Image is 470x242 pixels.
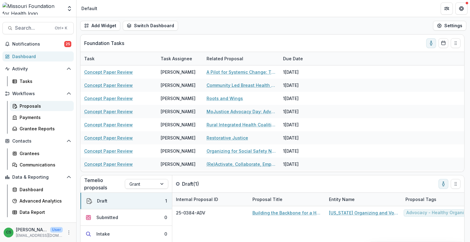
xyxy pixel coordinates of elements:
[20,186,69,193] div: Dashboard
[20,103,69,109] div: Proposals
[10,207,74,217] a: Data Report
[2,39,74,49] button: Notifications25
[325,193,402,206] div: Entity Name
[96,231,110,237] div: Intake
[84,148,133,154] a: Concept Paper Review
[97,198,107,204] div: Draft
[84,95,133,102] a: Concept Paper Review
[15,25,51,31] span: Search...
[402,196,440,203] div: Proposal Tags
[84,69,133,75] a: Concept Paper Review
[80,193,172,209] button: Draft1
[426,38,436,48] button: toggle-assigned-to-me
[80,55,98,62] div: Task
[279,118,325,131] div: 1[DATE]
[84,177,125,191] p: Temelio proposals
[20,78,69,84] div: Tasks
[279,144,325,158] div: 1[DATE]
[161,108,196,115] div: [PERSON_NAME]
[438,38,448,48] button: Calendar
[84,39,124,47] p: Foundation Tasks
[84,121,133,128] a: Concept Paper Review
[2,22,74,34] button: Search...
[10,160,74,170] a: Communications
[207,82,276,88] a: Community Led Breast Health Regional Hubs for Sustained System Change
[164,231,167,237] div: 0
[161,161,196,167] div: [PERSON_NAME]
[441,2,453,15] button: Partners
[65,2,74,15] button: Open entity switcher
[12,91,64,96] span: Workflows
[207,121,276,128] a: Rural Integrated Health Coalition: Advancing Health Equity in [GEOGRAPHIC_DATA][US_STATE]
[433,21,466,31] button: Settings
[279,92,325,105] div: 1[DATE]
[207,108,276,115] a: MoJustice Advocacy Day: Advancing Health and Justice Equity in [US_STATE] for Formerly and Curren...
[20,162,69,168] div: Communications
[10,124,74,134] a: Grantee Reports
[451,179,461,189] button: Drag
[50,227,63,233] p: User
[279,105,325,118] div: 1[DATE]
[203,52,279,65] div: Related Proposal
[279,52,325,65] div: Due Date
[16,233,63,238] p: [EMAIL_ADDRESS][DOMAIN_NAME]
[10,148,74,158] a: Grantees
[161,95,196,102] div: [PERSON_NAME]
[279,158,325,171] div: 1[DATE]
[10,76,74,86] a: Tasks
[161,148,196,154] div: [PERSON_NAME]
[207,148,276,154] a: Organizing for Social Safety Nets in Rural [US_STATE]
[10,112,74,122] a: Payments
[455,2,468,15] button: Get Help
[20,150,69,157] div: Grantees
[279,171,325,184] div: 1[DATE]
[6,230,11,234] div: Chase Shiflet
[207,95,243,102] a: Roots and Wings
[252,210,322,216] a: Building the Backbone for a Healthier [US_STATE]
[20,125,69,132] div: Grantee Reports
[79,4,100,13] nav: breadcrumb
[54,25,69,32] div: Ctrl + K
[157,55,196,62] div: Task Assignee
[161,69,196,75] div: [PERSON_NAME]
[157,52,203,65] div: Task Assignee
[182,180,228,188] p: Draft ( 1 )
[84,108,133,115] a: Concept Paper Review
[249,193,325,206] div: Proposal Title
[249,196,286,203] div: Proposal Title
[329,210,398,216] a: [US_STATE] Organizing and Voter Engagement Collaborative
[172,196,222,203] div: Internal Proposal ID
[325,196,358,203] div: Entity Name
[84,82,133,88] a: Concept Paper Review
[20,209,69,215] div: Data Report
[20,114,69,121] div: Payments
[2,172,74,182] button: Open Data & Reporting
[10,196,74,206] a: Advanced Analytics
[279,65,325,79] div: 1[DATE]
[12,175,64,180] span: Data & Reporting
[176,210,205,216] span: 25-0384-ADV
[207,161,276,167] a: (Re)Activate, Collaborate, Empower: [US_STATE]’s Blueprint for Preventing [MEDICAL_DATA]
[10,101,74,111] a: Proposals
[207,69,276,75] a: A Pilot for Systemic Change: The Southeast [US_STATE] Poverty Task Force
[64,41,71,47] span: 25
[10,184,74,195] a: Dashboard
[161,135,196,141] div: [PERSON_NAME]
[2,64,74,74] button: Open Activity
[161,82,196,88] div: [PERSON_NAME]
[80,52,157,65] div: Task
[84,135,133,141] a: Concept Paper Review
[81,5,97,12] div: Default
[161,121,196,128] div: [PERSON_NAME]
[203,55,247,62] div: Related Proposal
[2,51,74,61] a: Dashboard
[279,131,325,144] div: 1[DATE]
[438,179,448,189] button: toggle-assigned-to-me
[84,161,133,167] a: Concept Paper Review
[172,193,249,206] div: Internal Proposal ID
